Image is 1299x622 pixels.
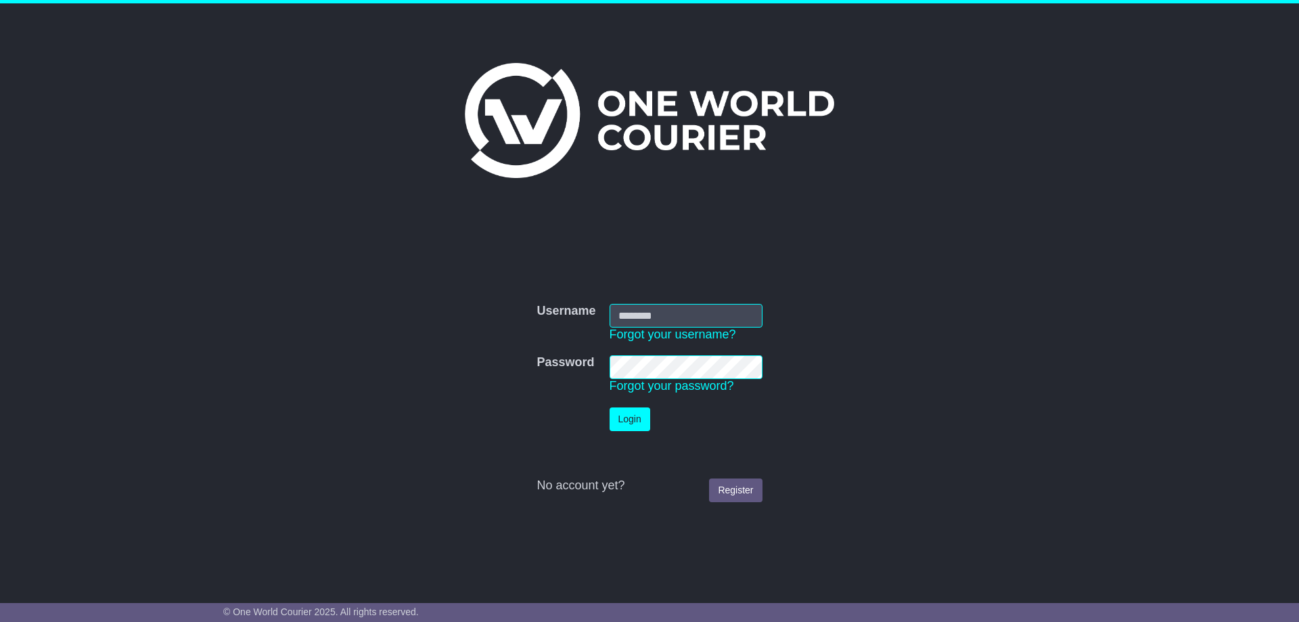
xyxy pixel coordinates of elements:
div: No account yet? [537,479,762,493]
label: Username [537,304,595,319]
img: One World [465,63,834,178]
a: Register [709,479,762,502]
a: Forgot your username? [610,328,736,341]
label: Password [537,355,594,370]
button: Login [610,407,650,431]
span: © One World Courier 2025. All rights reserved. [223,606,419,617]
a: Forgot your password? [610,379,734,393]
